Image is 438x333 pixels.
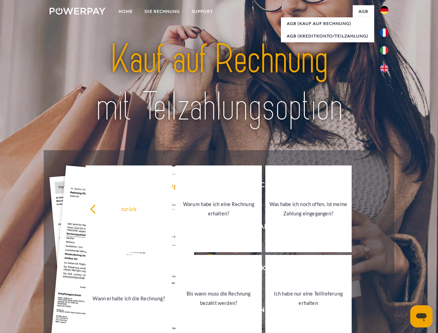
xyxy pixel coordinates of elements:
div: Wann erhalte ich die Rechnung? [90,293,168,303]
div: zurück [90,204,168,213]
img: en [380,64,388,72]
a: Home [113,5,139,18]
img: logo-powerpay-white.svg [50,8,105,15]
img: fr [380,28,388,37]
a: DIE RECHNUNG [139,5,186,18]
a: Was habe ich noch offen, ist meine Zahlung eingegangen? [265,165,352,252]
img: title-powerpay_de.svg [66,33,372,133]
a: AGB (Kauf auf Rechnung) [281,17,374,30]
a: agb [353,5,374,18]
img: it [380,46,388,54]
img: de [380,6,388,14]
iframe: Button to launch messaging window [410,305,432,327]
div: Ich habe nur eine Teillieferung erhalten [269,289,347,308]
div: Bis wann muss die Rechnung bezahlt werden? [180,289,258,308]
div: Warum habe ich eine Rechnung erhalten? [180,199,258,218]
a: AGB (Kreditkonto/Teilzahlung) [281,30,374,42]
div: Was habe ich noch offen, ist meine Zahlung eingegangen? [269,199,347,218]
a: SUPPORT [186,5,219,18]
